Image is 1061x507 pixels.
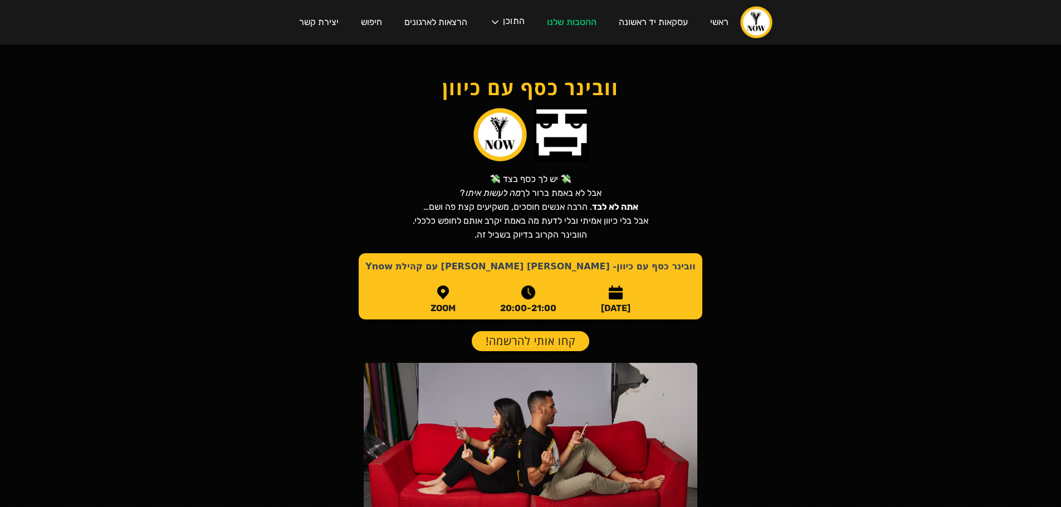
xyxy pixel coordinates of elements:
a: ההטבות שלנו [536,7,608,38]
a: יצירת קשר [288,7,350,38]
a: עסקאות יד ראשונה [608,7,699,38]
a: חיפוש [350,7,393,38]
div: התוכן [503,17,525,28]
a: ראשי [699,7,740,38]
a: קחו אותי להרשמה! [472,331,589,351]
div: 20:00-21:00 [500,304,556,313]
div: ZOOM [431,304,456,313]
strong: אתה לא לבד [592,201,638,212]
strong: וובינר כסף עם כיוון- [PERSON_NAME] [PERSON_NAME] עם קהילת Ynow [365,261,695,272]
p: 💸 יש לך כסף בצד 💸 אבל לא באמת ברור לך ? . הרבה אנשים חוסכים, משקיעים קצת פה ושם… אבל בלי כיוון אמ... [413,172,648,242]
div: התוכן [478,6,536,39]
div: [DATE] [601,304,630,313]
a: הרצאות לארגונים [393,7,478,38]
h1: וובינר כסף עם כיוון [370,78,691,97]
em: מה לעשות איתו [465,188,520,198]
a: home [740,6,773,39]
